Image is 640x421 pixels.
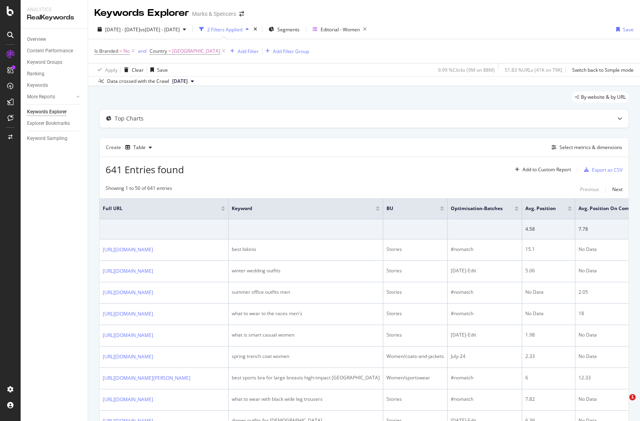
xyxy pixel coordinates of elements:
span: 2025 Jul. 31st [172,78,188,85]
div: Analytics [27,6,81,13]
a: [URL][DOMAIN_NAME] [103,331,153,339]
div: legacy label [572,92,629,103]
div: Stories [386,267,444,274]
button: Export as CSV [581,163,623,176]
div: 7.82 [525,396,572,403]
div: what is smart casual women [232,331,380,339]
a: Keyword Groups [27,58,82,67]
div: 4.58 [525,226,572,233]
div: More Reports [27,93,55,101]
a: [URL][DOMAIN_NAME] [103,267,153,275]
div: #nomatch [451,374,519,381]
button: Previous [580,185,599,194]
a: Overview [27,35,82,44]
div: times [252,25,259,33]
div: 2.33 [525,353,572,360]
button: Apply [94,63,117,76]
div: summer office outfits men [232,289,380,296]
div: Keywords Explorer [27,108,67,116]
div: 1.98 [525,331,572,339]
div: Add to Custom Report [523,167,571,172]
div: 6 [525,374,572,381]
div: spring trench coat women [232,353,380,360]
div: Stories [386,310,444,317]
button: Add Filter Group [262,46,309,56]
div: Content Performance [27,47,73,55]
button: Save [147,63,168,76]
a: More Reports [27,93,74,101]
div: Add Filter [238,48,259,55]
div: No Data [525,289,572,296]
button: Table [122,141,155,154]
div: Clear [132,67,144,73]
div: Women/sportswear [386,374,444,381]
span: Keyword [232,205,364,212]
div: Stories [386,289,444,296]
a: [URL][DOMAIN_NAME] [103,310,153,318]
div: Export as CSV [592,166,623,173]
a: [URL][DOMAIN_NAME] [103,396,153,404]
div: Ranking [27,70,44,78]
button: 2 Filters Applied [196,23,252,36]
a: Ranking [27,70,82,78]
span: = [168,48,171,54]
span: No [123,46,130,57]
div: Showing 1 to 50 of 641 entries [106,185,172,194]
div: Keyword Sampling [27,134,67,143]
button: Segments [265,23,303,36]
div: Previous [580,186,599,193]
div: 15.1 [525,246,572,253]
button: Select metrics & dimensions [548,143,622,152]
button: Add Filter [227,46,259,56]
div: Explorer Bookmarks [27,119,70,128]
span: = [119,48,122,54]
a: [URL][DOMAIN_NAME] [103,246,153,254]
div: 5.06 [525,267,572,274]
div: #nomatch [451,310,519,317]
span: BU [386,205,428,212]
div: Keywords Explorer [94,6,189,20]
div: best sports bra for large breasts high-impact [GEOGRAPHIC_DATA] [232,374,380,381]
div: Data crossed with the Crawl [107,78,169,85]
div: Create [106,141,155,154]
button: Editorial - Women [309,23,370,36]
span: 1 [629,394,636,400]
button: Clear [121,63,144,76]
a: Content Performance [27,47,82,55]
span: [GEOGRAPHIC_DATA] [172,46,220,57]
span: By website & by URL [581,95,626,100]
div: Apply [105,67,117,73]
span: Full URL [103,205,209,212]
div: RealKeywords [27,13,81,22]
span: Segments [277,26,300,33]
div: Table [133,145,146,150]
div: Overview [27,35,46,44]
div: July-24 [451,353,519,360]
div: Save [157,67,168,73]
div: [DATE]-Edit [451,267,519,274]
button: Add to Custom Report [512,163,571,176]
span: Optimisation-Batches [451,205,503,212]
div: Marks & Spencers [192,10,236,18]
button: Save [613,23,634,36]
div: Keywords [27,81,48,90]
span: Is Branded [94,48,118,54]
span: vs [DATE] - [DATE] [140,26,180,33]
button: [DATE] - [DATE]vs[DATE] - [DATE] [94,23,189,36]
a: Explorer Bookmarks [27,119,82,128]
div: Select metrics & dimensions [559,144,622,151]
div: what to wear to the races men's [232,310,380,317]
div: #nomatch [451,396,519,403]
div: arrow-right-arrow-left [239,11,244,17]
div: Stories [386,396,444,403]
div: Stories [386,331,444,339]
div: Stories [386,246,444,253]
div: 2 Filters Applied [207,26,242,33]
div: 9.99 % Clicks ( 9M on 88M ) [438,67,495,73]
div: best bikinis [232,246,380,253]
button: Switch back to Simple mode [569,63,634,76]
div: Editorial - Women [321,26,360,33]
div: 51.83 % URLs ( 41K on 79K ) [505,67,562,73]
div: [DATE]-Edit [451,331,519,339]
div: what to wear with black wide leg trousers [232,396,380,403]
